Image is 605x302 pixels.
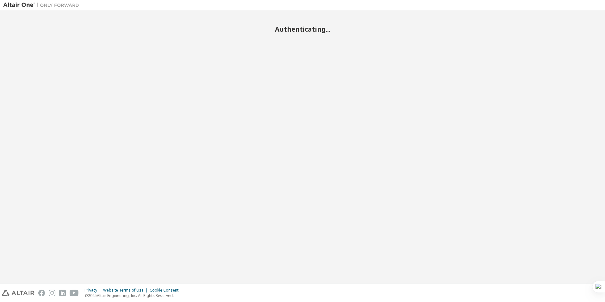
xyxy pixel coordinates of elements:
[2,290,34,296] img: altair_logo.svg
[84,288,103,293] div: Privacy
[150,288,182,293] div: Cookie Consent
[59,290,66,296] img: linkedin.svg
[103,288,150,293] div: Website Terms of Use
[3,2,82,8] img: Altair One
[70,290,79,296] img: youtube.svg
[38,290,45,296] img: facebook.svg
[3,25,602,33] h2: Authenticating...
[84,293,182,298] p: © 2025 Altair Engineering, Inc. All Rights Reserved.
[49,290,55,296] img: instagram.svg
